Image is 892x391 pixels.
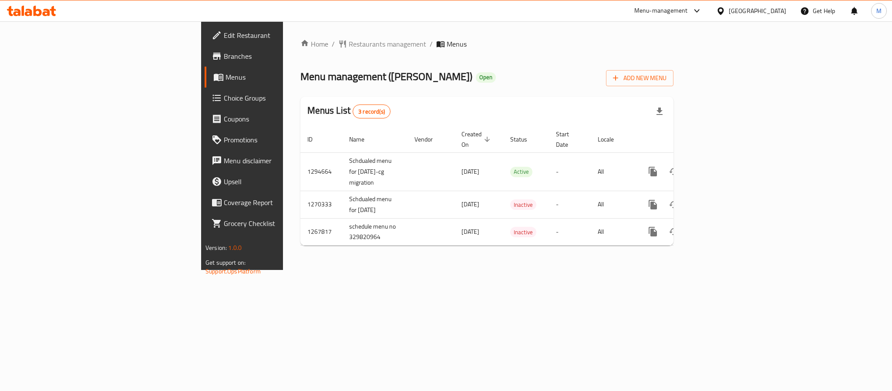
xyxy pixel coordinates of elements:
th: Actions [636,126,733,153]
button: Change Status [663,194,684,215]
li: / [430,39,433,49]
div: Open [476,72,496,83]
span: Inactive [510,200,536,210]
span: Coupons [224,114,343,124]
button: Add New Menu [606,70,673,86]
span: Version: [205,242,227,253]
span: Menu management ( [PERSON_NAME] ) [300,67,472,86]
span: Menu disclaimer [224,155,343,166]
h2: Menus List [307,104,390,118]
a: Menu disclaimer [205,150,350,171]
td: Schdualed menu for [DATE]-cg migration [342,152,407,191]
div: Inactive [510,199,536,210]
span: Coverage Report [224,197,343,208]
span: Restaurants management [349,39,426,49]
span: Vendor [414,134,444,145]
td: schedule menu no 329820964 [342,218,407,246]
a: Support.OpsPlatform [205,266,261,277]
a: Coupons [205,108,350,129]
span: Promotions [224,135,343,145]
nav: breadcrumb [300,39,673,49]
div: Total records count [353,104,390,118]
button: Change Status [663,161,684,182]
span: Active [510,167,532,177]
td: Schdualed menu for [DATE] [342,191,407,218]
button: more [643,221,663,242]
span: Status [510,134,539,145]
span: 1.0.0 [228,242,242,253]
span: Created On [461,129,493,150]
a: Grocery Checklist [205,213,350,234]
span: Start Date [556,129,580,150]
span: Upsell [224,176,343,187]
button: Change Status [663,221,684,242]
td: All [591,218,636,246]
table: enhanced table [300,126,733,246]
span: [DATE] [461,226,479,237]
a: Coverage Report [205,192,350,213]
span: 3 record(s) [353,108,390,116]
div: Menu-management [634,6,688,16]
span: Menus [226,72,343,82]
span: Branches [224,51,343,61]
td: - [549,218,591,246]
span: [DATE] [461,199,479,210]
span: Grocery Checklist [224,218,343,229]
a: Upsell [205,171,350,192]
span: Edit Restaurant [224,30,343,40]
button: more [643,161,663,182]
a: Branches [205,46,350,67]
span: Add New Menu [613,73,666,84]
a: Promotions [205,129,350,150]
a: Choice Groups [205,88,350,108]
span: M [876,6,882,16]
span: Menus [447,39,467,49]
span: ID [307,134,324,145]
td: - [549,191,591,218]
div: Export file [649,101,670,122]
span: Get support on: [205,257,246,268]
span: Inactive [510,227,536,237]
button: more [643,194,663,215]
td: - [549,152,591,191]
span: Locale [598,134,625,145]
td: All [591,152,636,191]
div: [GEOGRAPHIC_DATA] [729,6,786,16]
span: [DATE] [461,166,479,177]
a: Restaurants management [338,39,426,49]
td: All [591,191,636,218]
span: Open [476,74,496,81]
span: Choice Groups [224,93,343,103]
a: Menus [205,67,350,88]
a: Edit Restaurant [205,25,350,46]
span: Name [349,134,376,145]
